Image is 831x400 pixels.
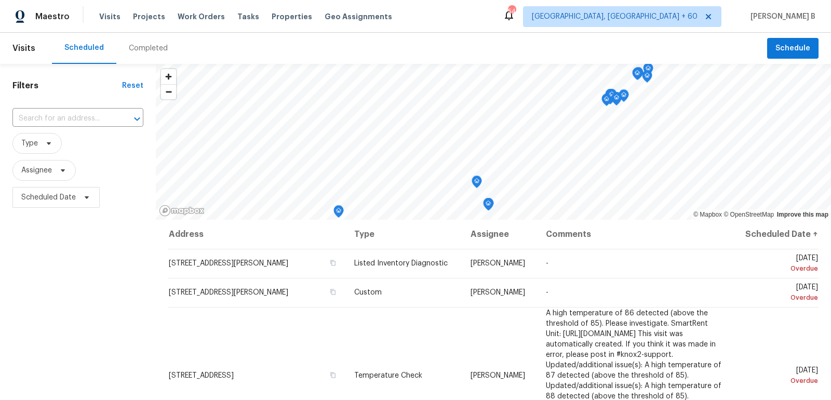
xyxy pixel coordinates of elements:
[64,43,104,53] div: Scheduled
[325,11,392,22] span: Geo Assignments
[272,11,312,22] span: Properties
[471,372,525,379] span: [PERSON_NAME]
[21,165,52,176] span: Assignee
[642,70,652,86] div: Map marker
[35,11,70,22] span: Maestro
[723,211,774,218] a: OpenStreetMap
[21,192,76,203] span: Scheduled Date
[741,292,818,303] div: Overdue
[508,6,515,17] div: 540
[619,89,629,105] div: Map marker
[99,11,120,22] span: Visits
[741,376,818,386] div: Overdue
[611,92,622,108] div: Map marker
[354,372,422,379] span: Temperature Check
[741,263,818,274] div: Overdue
[633,67,644,83] div: Map marker
[159,205,205,217] a: Mapbox homepage
[12,81,122,91] h1: Filters
[777,211,828,218] a: Improve this map
[161,84,176,99] button: Zoom out
[732,220,819,249] th: Scheduled Date ↑
[472,176,482,192] div: Map marker
[12,111,114,127] input: Search for an address...
[129,43,168,54] div: Completed
[161,69,176,84] button: Zoom in
[741,284,818,303] span: [DATE]
[546,289,548,296] span: -
[169,372,234,379] span: [STREET_ADDRESS]
[328,370,338,380] button: Copy Address
[775,42,810,55] span: Schedule
[471,260,525,267] span: [PERSON_NAME]
[632,68,642,84] div: Map marker
[122,81,143,91] div: Reset
[532,11,698,22] span: [GEOGRAPHIC_DATA], [GEOGRAPHIC_DATA] + 60
[328,258,338,268] button: Copy Address
[693,211,722,218] a: Mapbox
[546,260,548,267] span: -
[169,260,288,267] span: [STREET_ADDRESS][PERSON_NAME]
[161,85,176,99] span: Zoom out
[346,220,462,249] th: Type
[21,138,38,149] span: Type
[471,289,525,296] span: [PERSON_NAME]
[741,255,818,274] span: [DATE]
[169,289,288,296] span: [STREET_ADDRESS][PERSON_NAME]
[741,367,818,386] span: [DATE]
[156,64,831,220] canvas: Map
[746,11,815,22] span: [PERSON_NAME] B
[538,220,733,249] th: Comments
[237,13,259,20] span: Tasks
[605,89,615,105] div: Map marker
[601,94,612,110] div: Map marker
[767,38,819,59] button: Schedule
[354,260,448,267] span: Listed Inventory Diagnostic
[328,287,338,297] button: Copy Address
[607,89,617,105] div: Map marker
[333,205,344,221] div: Map marker
[354,289,382,296] span: Custom
[462,220,538,249] th: Assignee
[178,11,225,22] span: Work Orders
[133,11,165,22] span: Projects
[483,198,493,214] div: Map marker
[130,112,144,126] button: Open
[168,220,346,249] th: Address
[12,37,35,60] span: Visits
